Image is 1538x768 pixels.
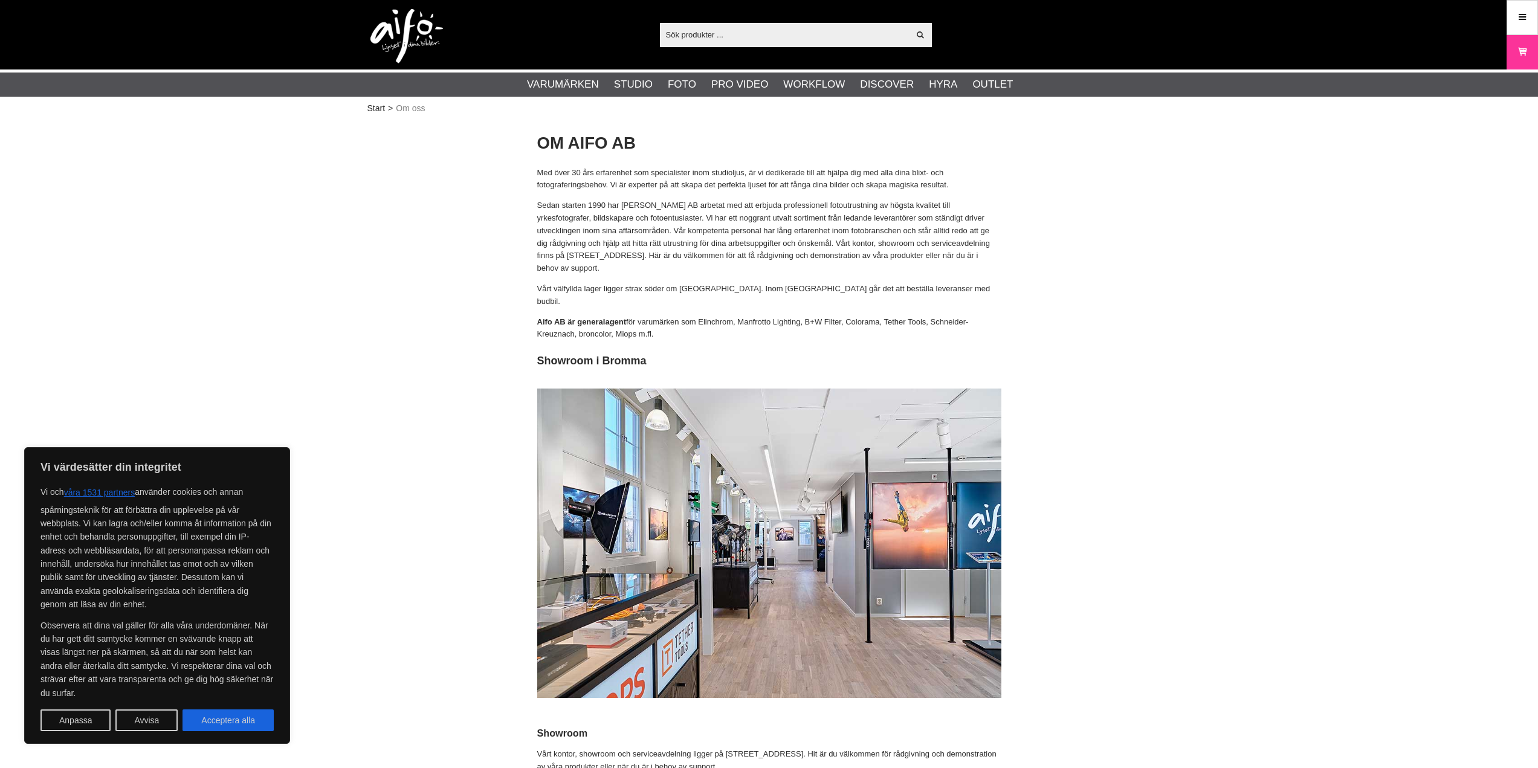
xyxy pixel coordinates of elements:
a: Foto [668,77,696,92]
p: för varumärken som Elinchrom, Manfrotto Lighting, B+W Filter, Colorama, Tether Tools, Schneider-K... [537,316,1001,341]
p: Med över 30 års erfarenhet som specialister inom studioljus, är vi dedikerade till att hjälpa dig... [537,167,1001,192]
p: Vi värdesätter din integritet [40,460,274,474]
p: Vårt välfyllda lager ligger strax söder om [GEOGRAPHIC_DATA]. Inom [GEOGRAPHIC_DATA] går det att ... [537,283,1001,308]
a: Discover [860,77,914,92]
button: Avvisa [115,709,178,731]
p: Sedan starten 1990 har [PERSON_NAME] AB arbetat med att erbjuda professionell fotoutrustning av h... [537,199,1001,275]
a: Pro Video [711,77,768,92]
img: Welcome to Aifo Showroom [537,389,1001,698]
a: Studio [614,77,653,92]
a: Varumärken [527,77,599,92]
p: Observera att dina val gäller för alla våra underdomäner. När du har gett ditt samtycke kommer en... [40,619,274,700]
span: > [388,102,393,115]
h1: OM AIFO AB [537,132,1001,155]
button: Anpassa [40,709,111,731]
p: Vi och använder cookies och annan spårningsteknik för att förbättra din upplevelse på vår webbpla... [40,482,274,611]
h3: Showroom [537,726,1001,740]
button: Acceptera alla [183,709,274,731]
span: Om oss [396,102,425,115]
a: Workflow [783,77,845,92]
a: Hyra [929,77,957,92]
div: Vi värdesätter din integritet [24,447,290,744]
a: Start [367,102,386,115]
button: våra 1531 partners [64,482,135,503]
h2: Showroom i Bromma [537,353,1001,369]
strong: Aifo AB är generalagent [537,317,627,326]
img: logo.png [370,9,443,63]
input: Sök produkter ... [660,25,910,44]
a: Outlet [972,77,1013,92]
